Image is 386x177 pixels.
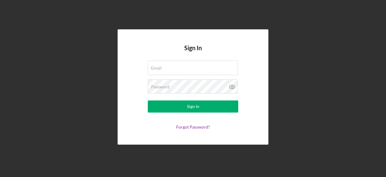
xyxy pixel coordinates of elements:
label: Email [151,66,162,70]
div: Sign In [187,100,199,113]
a: Forgot Password? [176,124,210,129]
label: Password [151,84,169,89]
button: Sign In [148,100,238,113]
h4: Sign In [184,44,202,61]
